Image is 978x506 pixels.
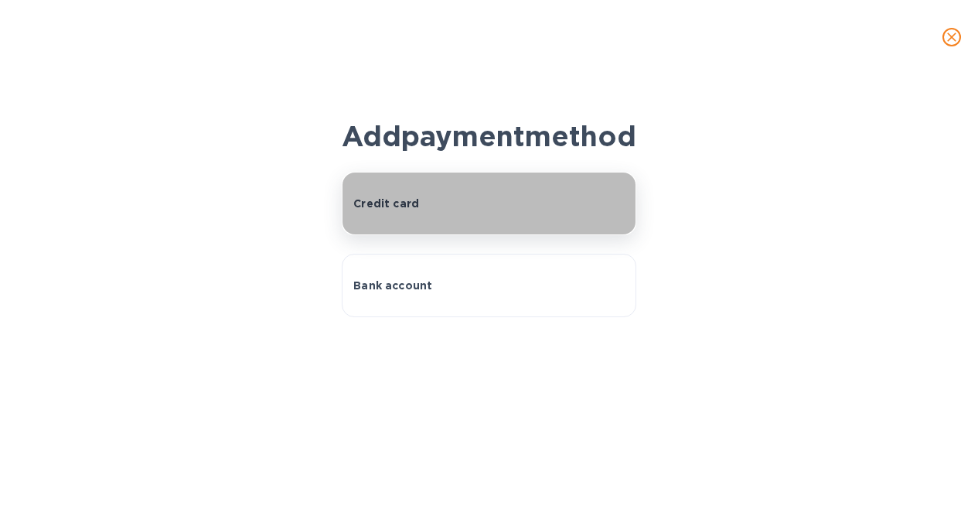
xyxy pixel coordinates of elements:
b: Add payment method [342,119,636,153]
button: close [933,19,970,56]
p: Bank account [353,278,432,293]
p: Credit card [353,196,419,211]
button: Credit card [342,172,636,235]
button: Bank account [342,254,636,317]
